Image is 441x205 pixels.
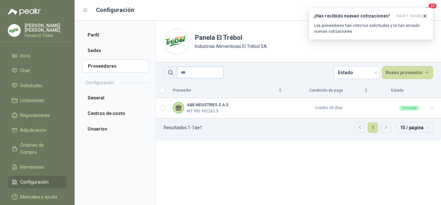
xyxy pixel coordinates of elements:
span: Solicitudes [20,82,42,89]
span: Remisiones [20,164,44,171]
h3: ¡Has recibido nuevas cotizaciones! [314,13,394,19]
span: Configuración [20,178,49,186]
a: Solicitudes [8,79,67,92]
h1: Panela El Trébol [195,33,267,43]
div: tamaño de página [396,122,433,133]
span: 15 / página [400,123,429,132]
span: Manuales y ayuda [20,193,57,200]
span: Adjudicación [20,127,46,134]
button: 20 [422,5,433,16]
a: Manuales y ayuda [8,191,67,203]
li: Página siguiente [381,122,391,133]
a: Adjudicación [8,124,67,136]
a: Licitaciones [8,94,67,107]
img: Company Logo [164,29,189,54]
b: A&B INDUSTRIES S.A.S [187,103,229,107]
span: Negociaciones [20,112,50,119]
button: Nuevo proveedor [382,66,434,79]
a: Sedes [82,44,149,57]
a: Órdenes de Compra [8,139,67,158]
span: Proveedor [173,87,277,94]
a: Chat [8,64,67,77]
div: Vinculado [399,106,419,111]
a: General [82,91,149,104]
p: Panela El Trébol [25,34,67,38]
button: left [355,123,365,132]
span: Estado [338,68,375,77]
p: [PERSON_NAME] [PERSON_NAME] [25,23,67,32]
span: Chat [20,67,30,74]
p: NIT 900.992262-3 [187,108,218,114]
h2: Configuración [86,79,114,86]
p: Los proveedores han visto tus solicitudes y te han enviado nuevas cotizaciones. [314,23,428,34]
a: Perfil [82,28,149,41]
th: Condición de pago [286,83,372,98]
span: Licitaciones [20,97,44,104]
img: Logo peakr [8,8,41,16]
span: left [358,125,362,129]
span: right [384,125,388,129]
a: Inicio [8,50,67,62]
button: right [381,123,391,132]
span: Condición de pago [290,87,363,94]
h1: Configuración [96,6,134,15]
a: Configuración [8,176,67,188]
a: Proveedores [82,60,149,73]
p: Resultados: 1 - 1 de 1 [164,125,202,130]
button: ¡Has recibido nuevas cotizaciones!hace 1 minuto Los proveedores han visto tus solicitudes y te ha... [309,8,433,40]
td: Crédito 30 días [286,98,372,119]
li: Página anterior [355,122,365,133]
th: Estado [372,83,423,98]
a: Centros de costo [82,107,149,120]
p: Industrias Alimenticias El Trébol SA [195,43,267,50]
span: 20 [428,3,437,9]
span: Inicio [20,52,30,59]
th: Proveedor [169,83,286,98]
img: Company Logo [8,24,20,37]
span: Órdenes de Compra [20,142,61,156]
a: Usuarios [82,122,149,135]
a: Remisiones [8,161,67,173]
a: Negociaciones [8,109,67,121]
span: hace 1 minuto [397,13,423,19]
a: 1 [368,123,378,132]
